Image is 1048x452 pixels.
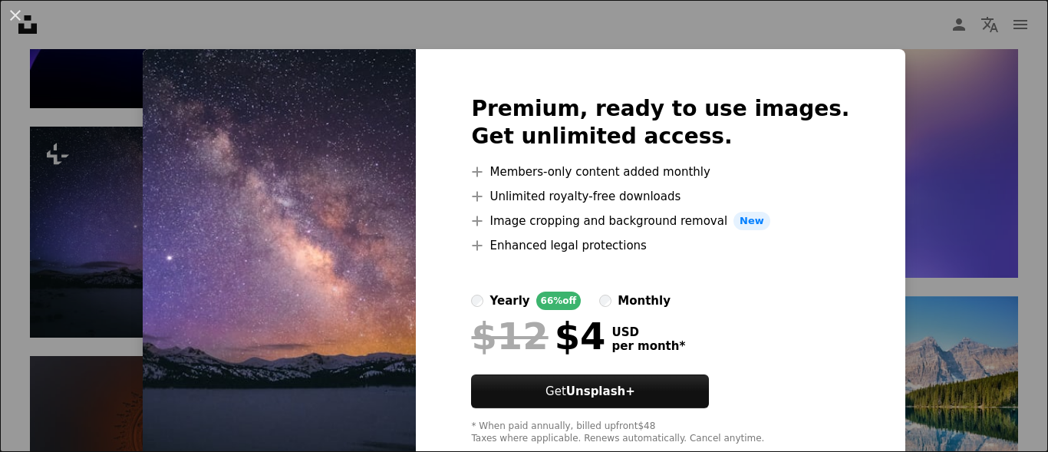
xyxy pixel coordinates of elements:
[471,212,849,230] li: Image cropping and background removal
[471,316,548,356] span: $12
[489,292,529,310] div: yearly
[618,292,671,310] div: monthly
[471,316,605,356] div: $4
[471,236,849,255] li: Enhanced legal protections
[611,325,685,339] span: USD
[471,374,709,408] button: GetUnsplash+
[566,384,635,398] strong: Unsplash+
[611,339,685,353] span: per month *
[733,212,770,230] span: New
[471,95,849,150] h2: Premium, ready to use images. Get unlimited access.
[536,292,582,310] div: 66% off
[471,295,483,307] input: yearly66%off
[599,295,611,307] input: monthly
[471,187,849,206] li: Unlimited royalty-free downloads
[471,421,849,445] div: * When paid annually, billed upfront $48 Taxes where applicable. Renews automatically. Cancel any...
[471,163,849,181] li: Members-only content added monthly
